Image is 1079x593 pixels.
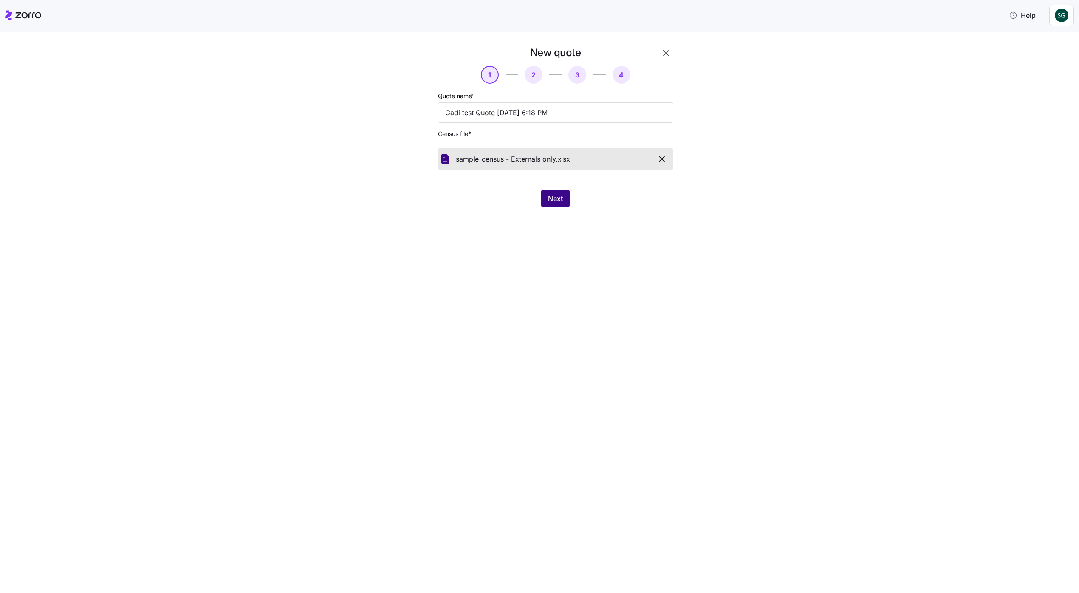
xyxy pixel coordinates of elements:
[548,193,563,204] span: Next
[613,66,630,84] button: 4
[1009,10,1036,20] span: Help
[438,91,475,101] label: Quote name
[558,154,570,165] span: xlsx
[541,190,570,207] button: Next
[438,130,673,138] span: Census file *
[1002,7,1042,24] button: Help
[481,66,499,84] button: 1
[438,102,673,123] input: Quote name
[456,154,558,165] span: sample_census - Externals only.
[568,66,586,84] button: 3
[1055,9,1068,22] img: 5421d9a7ab002634b12d36132d3e2c25
[530,46,581,59] h1: New quote
[525,66,542,84] button: 2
